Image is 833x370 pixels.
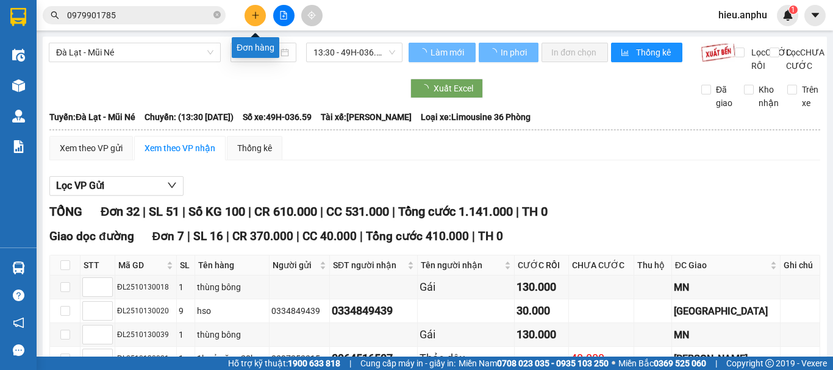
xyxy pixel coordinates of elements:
span: plus [251,11,260,20]
span: copyright [765,359,774,368]
span: caret-down [810,10,821,21]
span: | [226,229,229,243]
span: down [167,180,177,190]
img: solution-icon [12,140,25,153]
span: question-circle [13,290,24,301]
span: Tổng cước 1.141.000 [398,204,513,219]
span: Thống kê [636,46,673,59]
div: [PERSON_NAME] [674,351,778,366]
span: Chuyến: (13:30 [DATE]) [145,110,234,124]
span: Làm mới [431,46,466,59]
span: Lọc CHƯA CƯỚC [781,46,826,73]
span: Đã giao [711,83,737,110]
div: MN [674,280,778,295]
div: ĐL2510130018 [117,282,174,293]
button: bar-chartThống kê [611,43,682,62]
img: 9k= [701,43,735,62]
sup: 1 [789,5,798,14]
span: | [392,204,395,219]
span: | [516,204,519,219]
span: | [296,229,299,243]
td: Gái [418,323,515,347]
div: 0334849439 [332,302,415,319]
span: loading [488,48,499,57]
td: ĐL2510130039 [115,323,177,347]
button: Lọc VP Gửi [49,176,184,196]
button: file-add [273,5,295,26]
strong: 1900 633 818 [288,358,340,368]
span: loading [420,84,434,93]
td: Gái [418,276,515,299]
div: 9 [179,304,193,318]
span: | [143,204,146,219]
div: MN [674,327,778,343]
img: warehouse-icon [12,79,25,92]
button: plus [245,5,266,26]
span: hieu.anphu [709,7,777,23]
div: 1 [179,352,193,365]
img: warehouse-icon [12,49,25,62]
span: Miền Bắc [618,357,706,370]
td: ĐL2510130020 [115,299,177,323]
div: Gái [420,326,512,343]
span: search [51,11,59,20]
div: ĐL2510130020 [117,305,174,317]
span: In phơi [501,46,529,59]
span: Đà Lạt - Mũi Né [56,43,213,62]
div: ĐL2510130039 [117,329,174,341]
div: 1 [179,328,193,341]
img: warehouse-icon [12,261,25,274]
span: file-add [279,11,288,20]
span: Miền Nam [459,357,609,370]
th: STT [80,255,115,276]
span: close-circle [213,10,221,21]
div: Thống kê [237,141,272,155]
span: | [248,204,251,219]
span: close-circle [213,11,221,18]
div: thùng bông [197,280,266,294]
b: Tuyến: Đà Lạt - Mũi Né [49,112,135,122]
span: Mã GD [118,258,164,272]
span: 1 [791,5,795,14]
input: 13/10/2025 [238,46,278,59]
span: Tài xế: [PERSON_NAME] [321,110,412,124]
span: CC 40.000 [302,229,357,243]
button: In đơn chọn [542,43,608,62]
img: icon-new-feature [782,10,793,21]
span: Số KG 100 [188,204,245,219]
input: Tìm tên, số ĐT hoặc mã đơn [67,9,211,22]
div: Thảo dâu [420,350,512,367]
span: | [472,229,475,243]
div: ĐL2510130021 [117,353,174,365]
div: 1 [179,280,193,294]
span: | [715,357,717,370]
span: Kho nhận [754,83,784,110]
img: logo-vxr [10,8,26,26]
div: 30.000 [517,302,566,319]
span: Cung cấp máy in - giấy in: [360,357,456,370]
div: 40.000 [571,350,632,367]
span: Lọc VP Gửi [56,178,104,193]
div: 130.000 [517,279,566,296]
span: TH 0 [522,204,548,219]
div: 0334849439 [271,304,328,318]
span: 13:30 - 49H-036.59 [313,43,395,62]
span: loading [418,48,429,57]
span: message [13,344,24,356]
span: Đơn 7 [152,229,185,243]
div: hso [197,304,266,318]
div: Gái [420,279,512,296]
span: ⚪️ [612,361,615,366]
span: TH 0 [478,229,503,243]
span: Loại xe: Limousine 36 Phòng [421,110,531,124]
strong: 0369 525 060 [654,358,706,368]
div: 1b củ năng 20kg [197,352,266,365]
span: Tên người nhận [421,258,502,272]
th: Ghi chú [781,255,820,276]
span: Lọc CƯỚC RỒI [746,46,793,73]
span: Tổng cước 410.000 [366,229,469,243]
span: bar-chart [621,48,631,58]
th: Tên hàng [195,255,269,276]
span: Số xe: 49H-036.59 [243,110,312,124]
span: CR 370.000 [232,229,293,243]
